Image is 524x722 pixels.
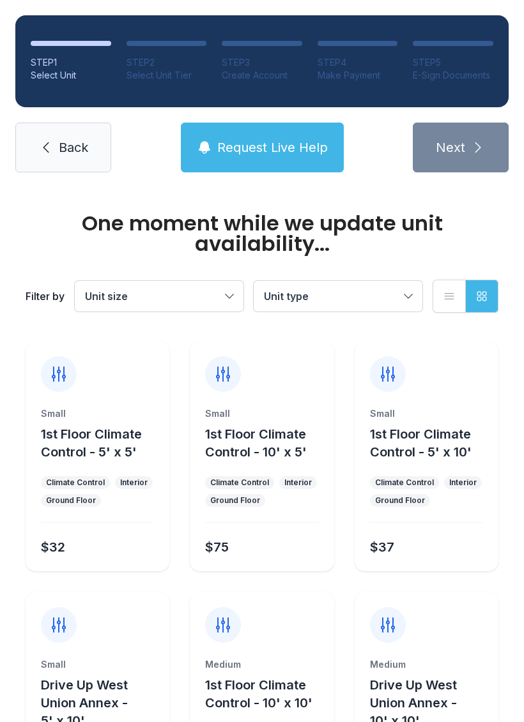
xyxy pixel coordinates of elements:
div: Interior [120,478,148,488]
div: Medium [370,658,483,671]
button: 1st Floor Climate Control - 5' x 10' [370,425,493,461]
div: Small [41,407,154,420]
button: 1st Floor Climate Control - 10' x 5' [205,425,328,461]
span: Request Live Help [217,139,328,156]
div: STEP 2 [127,56,207,69]
button: 1st Floor Climate Control - 10' x 10' [205,676,328,712]
div: Ground Floor [210,495,260,506]
div: Interior [284,478,312,488]
span: 1st Floor Climate Control - 5' x 5' [41,426,142,460]
div: Select Unit Tier [127,69,207,82]
span: 1st Floor Climate Control - 10' x 5' [205,426,307,460]
div: Select Unit [31,69,111,82]
div: $75 [205,538,229,556]
div: $32 [41,538,65,556]
div: $37 [370,538,394,556]
div: Small [41,658,154,671]
div: Make Payment [318,69,398,82]
div: Small [370,407,483,420]
button: Unit size [75,281,243,312]
span: Next [436,139,465,156]
div: Climate Control [210,478,269,488]
div: Create Account [222,69,302,82]
span: Back [59,139,88,156]
div: STEP 4 [318,56,398,69]
div: Medium [205,658,318,671]
div: Climate Control [46,478,105,488]
button: 1st Floor Climate Control - 5' x 5' [41,425,164,461]
div: Ground Floor [46,495,96,506]
div: Small [205,407,318,420]
span: Unit size [85,290,128,303]
div: STEP 5 [413,56,493,69]
button: Unit type [254,281,422,312]
div: STEP 1 [31,56,111,69]
div: E-Sign Documents [413,69,493,82]
div: Filter by [26,289,65,304]
div: Interior [449,478,477,488]
span: Unit type [264,290,309,303]
div: Ground Floor [375,495,425,506]
div: STEP 3 [222,56,302,69]
span: 1st Floor Climate Control - 5' x 10' [370,426,472,460]
div: One moment while we update unit availability... [26,213,498,254]
div: Climate Control [375,478,434,488]
span: 1st Floor Climate Control - 10' x 10' [205,677,312,711]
